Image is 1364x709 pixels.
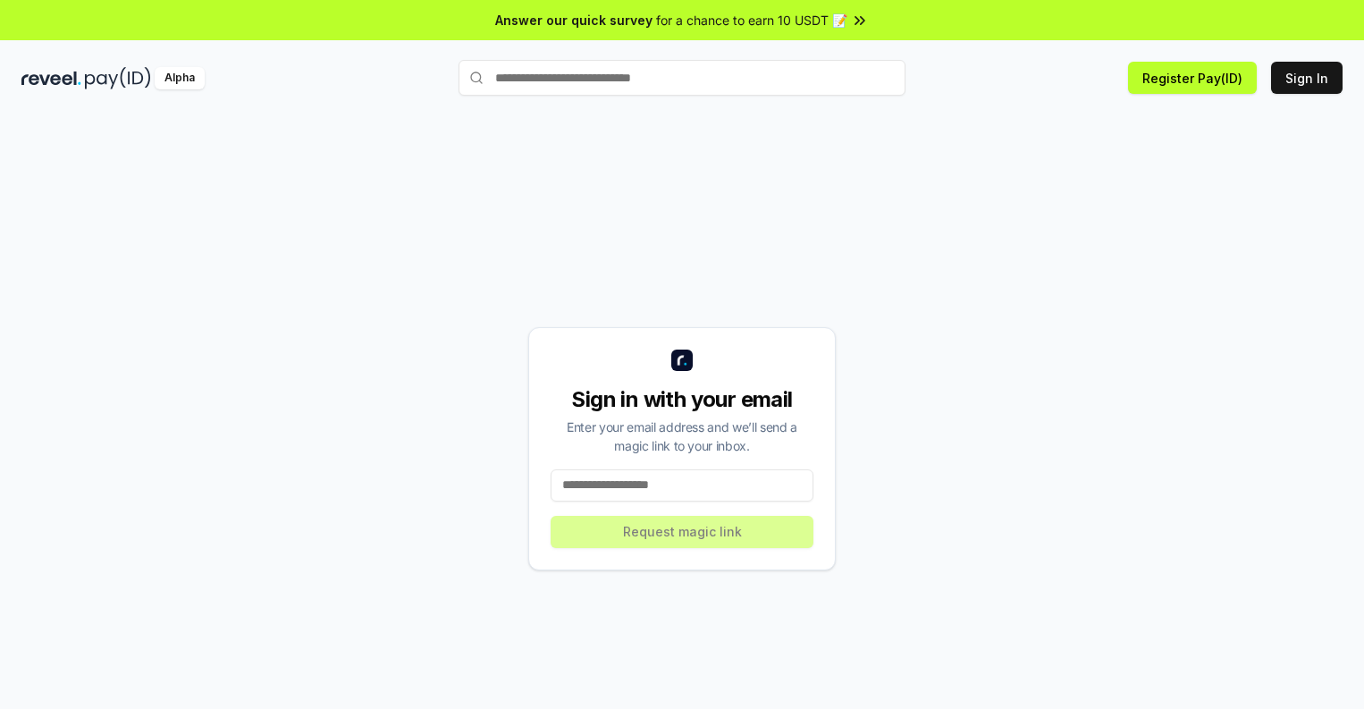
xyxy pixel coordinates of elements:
div: Enter your email address and we’ll send a magic link to your inbox. [551,418,813,455]
img: logo_small [671,350,693,371]
div: Alpha [155,67,205,89]
img: reveel_dark [21,67,81,89]
button: Sign In [1271,62,1343,94]
div: Sign in with your email [551,385,813,414]
span: Answer our quick survey [495,11,653,30]
button: Register Pay(ID) [1128,62,1257,94]
img: pay_id [85,67,151,89]
span: for a chance to earn 10 USDT 📝 [656,11,847,30]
